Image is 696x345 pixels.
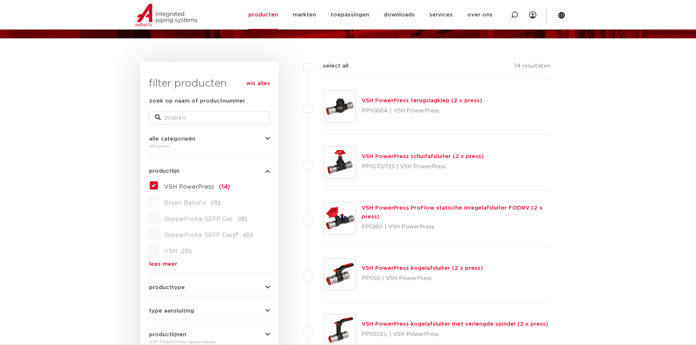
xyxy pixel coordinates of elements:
[312,62,349,70] label: select all
[246,79,270,88] a: wis alles
[149,168,179,174] span: productlijn
[149,136,270,142] button: alle categorieën
[149,308,270,314] button: type aansluiting
[362,221,551,233] p: PP1260 | VSH PowerPress
[324,203,355,234] img: Thumbnail for VSH PowerPress ProFlow statische inregelafsluiter FODRV (2 x press)
[324,147,355,178] img: Thumbnail for VSH PowerPress schuifafsluiter (2 x press)
[237,216,247,222] span: (0)
[149,76,270,91] h3: filter producten
[149,308,194,314] span: type aansluiting
[149,97,245,106] label: zoek op naam of productnummer
[149,285,185,290] span: producttype
[164,184,214,190] span: VSH PowerPress
[164,232,239,238] span: Seppelfricke SEPP Easy®
[362,265,483,271] a: VSH PowerPress kogelafsluiter (2 x press)
[362,105,482,117] p: PP1060A | VSH PowerPress
[164,248,177,254] span: VSH
[149,332,186,337] span: productlijnen
[362,321,548,327] a: VSH PowerPress kogelafsluiter met verlengde spindel (2 x press)
[149,332,270,337] button: productlijnen
[362,154,484,159] a: VSH PowerPress schuifafsluiter (2 x press)
[362,205,543,219] a: VSH PowerPress ProFlow statische inregelafsluiter FODRV (2 x press)
[164,200,206,206] span: Broen Ballofix
[149,168,270,174] button: productlijn
[362,98,482,103] a: VSH PowerPress terugslagklep (2 x press)
[362,273,483,284] p: PP550 | VSH PowerPress
[514,62,550,73] p: 14 resultaten
[362,161,484,173] p: PP1070/125 | VSH PowerPress
[211,200,220,206] span: (0)
[362,329,548,340] p: PP550EL | VSH PowerPress
[243,232,253,238] span: (0)
[149,136,195,142] span: alle categorieën
[324,91,355,122] img: Thumbnail for VSH PowerPress terugslagklep (2 x press)
[324,258,355,290] img: Thumbnail for VSH PowerPress kogelafsluiter (2 x press)
[149,285,270,290] button: producttype
[219,184,230,190] span: (14)
[149,261,270,267] a: lees meer
[149,111,270,124] input: zoeken
[149,142,270,150] div: afsluiters
[182,248,191,254] span: (0)
[164,216,233,222] span: Seppelfricke SEPP Gas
